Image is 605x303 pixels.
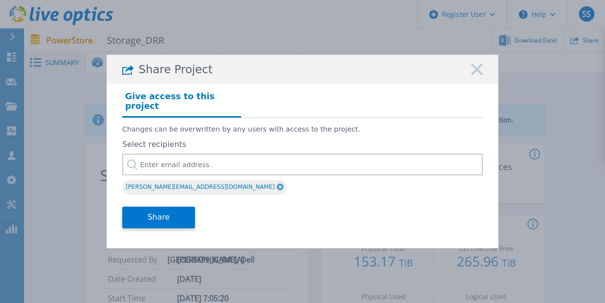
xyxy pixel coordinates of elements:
span: Share Project [139,63,213,76]
button: Share [122,207,195,228]
p: Changes can be overwritten by any users with access to the project. [122,125,483,133]
h4: Give access to this project [122,89,241,118]
input: Enter email address [122,154,483,175]
div: [PERSON_NAME][EMAIL_ADDRESS][DOMAIN_NAME] [122,180,287,195]
label: Select recipients [122,140,483,149]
